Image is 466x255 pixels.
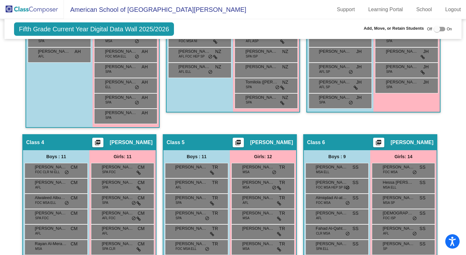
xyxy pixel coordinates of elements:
span: [PERSON_NAME] [PERSON_NAME] [245,64,277,70]
span: do_not_disturb_alt [412,216,417,221]
span: TR [279,241,285,247]
span: [PERSON_NAME] [319,94,351,101]
span: American School of [GEOGRAPHIC_DATA][PERSON_NAME] [64,4,246,15]
span: SS [352,195,358,201]
span: [PERSON_NAME] [105,64,137,70]
span: [PERSON_NAME] Son [386,64,418,70]
span: [PERSON_NAME] [PERSON_NAME] [316,241,348,247]
span: [PERSON_NAME] [35,164,67,170]
span: CLR MSA [316,231,330,236]
span: TR [212,210,218,217]
span: SPA [246,85,252,89]
span: [PERSON_NAME] [319,48,351,55]
div: Girls: 12 [230,150,296,163]
span: NZ [282,48,288,55]
span: do_not_disturb_alt [135,39,139,44]
button: Print Students Details [92,138,103,147]
span: SP [383,246,387,251]
span: [PERSON_NAME] [PERSON_NAME] [319,64,351,70]
span: do_not_disturb_alt [205,247,209,252]
span: CM [138,241,145,247]
span: SPA CLR [102,246,116,251]
span: [PERSON_NAME] [383,225,415,232]
span: AFL FOC HEP SP [179,54,205,59]
span: JH [356,79,362,86]
span: NZ [282,79,288,86]
span: JH [423,79,429,86]
span: [PERSON_NAME] [250,139,293,146]
span: SPA [386,69,392,74]
span: [PERSON_NAME] [102,164,134,170]
span: do_not_disturb_alt [135,100,139,105]
div: Boys : 11 [163,150,230,163]
span: SPA ELL [316,246,328,251]
span: [PERSON_NAME] [102,210,134,216]
span: SS [352,210,358,217]
span: FOC MSA ELL [176,246,197,251]
span: AFL ASP [246,39,259,43]
span: SPA [176,216,182,220]
span: do_not_disturb_alt [345,231,350,236]
span: AH [142,79,148,86]
span: FOC MSA ELL [105,54,126,59]
span: CM [71,225,78,232]
span: AFL [383,231,389,236]
span: JH [356,94,362,101]
span: TR [279,225,285,232]
span: AFL [38,54,44,59]
span: [DEMOGRAPHIC_DATA][PERSON_NAME] [383,210,415,216]
span: [PERSON_NAME] [35,225,67,232]
span: NZ [215,64,221,70]
span: [PERSON_NAME] [105,48,137,55]
div: Boys : 9 [304,150,370,163]
span: SPA [105,115,111,120]
span: NZ [282,94,288,101]
span: [PERSON_NAME] [386,48,418,55]
span: FOC MSA NI [179,39,197,43]
span: [PERSON_NAME] [175,195,207,201]
span: [PERSON_NAME] [178,64,210,70]
span: SPA FOC [102,170,116,174]
span: [PERSON_NAME] El [PERSON_NAME] [383,164,415,170]
span: do_not_disturb_alt [135,54,139,59]
span: ELL [105,85,111,89]
span: FOC MSA ELL [35,200,56,205]
span: AFL [102,231,108,236]
span: [PERSON_NAME] [319,79,351,85]
span: Almiqdad Al-attiyah [316,195,348,201]
span: FOC MSA [383,170,398,174]
span: do_not_disturb_alt [208,54,213,59]
span: MSA ELL [316,170,329,174]
div: Girls: 11 [89,150,156,163]
span: SS [419,241,425,247]
span: [PERSON_NAME] [178,48,210,55]
span: TR [279,164,285,171]
span: FOC CLR NI ELL [35,170,60,174]
span: SPA [386,85,392,89]
span: SS [419,164,425,171]
span: MSA [243,216,250,220]
span: CM [138,195,145,201]
span: Fahad Al-Qahtani [316,225,348,232]
span: FOC MSA [316,200,331,205]
span: do_not_disturb_alt [132,201,136,206]
div: Girls: 14 [370,150,437,163]
span: NZ [282,64,288,70]
span: [PERSON_NAME] [316,210,348,216]
span: CM [138,164,145,171]
span: [PERSON_NAME] [175,241,207,247]
a: Logout [440,4,466,15]
span: FOC MSA HEP SP ELL [316,185,349,190]
span: AFL [35,231,41,236]
span: SPA [176,200,182,205]
span: TR [212,164,218,171]
span: do_not_disturb_alt [272,185,276,190]
a: School [411,4,437,15]
span: do_not_disturb_alt [345,185,350,190]
span: [PERSON_NAME] [386,79,418,85]
span: Class 5 [167,139,184,146]
span: do_not_disturb_alt [132,216,136,221]
span: [PERSON_NAME] [242,179,274,186]
span: [PERSON_NAME] [102,241,134,247]
span: SPA [319,100,325,105]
